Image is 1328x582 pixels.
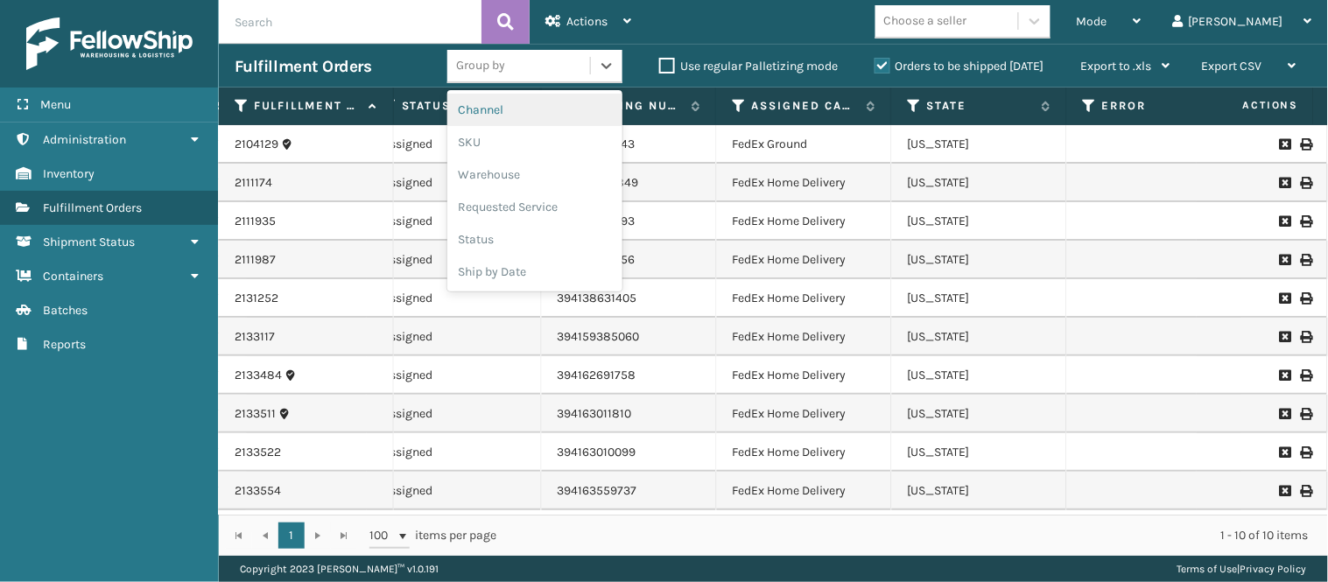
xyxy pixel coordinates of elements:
td: Assigned [367,356,542,395]
div: Channel [447,94,622,126]
p: Copyright 2023 [PERSON_NAME]™ v 1.0.191 [240,556,439,582]
span: Actions [1188,91,1310,120]
i: Request to Be Cancelled [1280,215,1290,228]
a: 2111935 [235,213,276,230]
td: FedEx Home Delivery [717,318,892,356]
span: Administration [43,132,126,147]
td: Assigned [367,395,542,433]
a: 2133554 [235,482,281,500]
td: [US_STATE] [892,125,1067,164]
a: 2131252 [235,290,278,307]
i: Request to Be Cancelled [1280,331,1290,343]
a: 394163010099 [558,445,636,459]
td: FedEx Home Delivery [717,241,892,279]
span: Inventory [43,166,95,181]
a: 394138631405 [558,291,637,305]
td: [US_STATE] [892,202,1067,241]
td: [US_STATE] [892,356,1067,395]
span: Shipment Status [43,235,135,249]
td: Assigned [367,433,542,472]
i: Print Label [1301,254,1311,266]
span: Export to .xls [1081,59,1152,74]
span: Batches [43,303,88,318]
i: Print Label [1301,177,1311,189]
i: Print Label [1301,446,1311,459]
span: Export CSV [1202,59,1262,74]
div: 1 - 10 of 10 items [522,527,1309,544]
a: 394162691758 [558,368,636,382]
td: [US_STATE] [892,164,1067,202]
span: Fulfillment Orders [43,200,142,215]
a: 2104129 [235,136,278,153]
span: Menu [40,97,71,112]
a: 2111987 [235,251,276,269]
td: FedEx Home Delivery [717,472,892,510]
span: items per page [369,522,497,549]
i: Print Label [1301,485,1311,497]
div: Warehouse [447,158,622,191]
label: Orders to be shipped [DATE] [875,59,1044,74]
a: 2111174 [235,174,272,192]
td: [US_STATE] [892,318,1067,356]
a: Terms of Use [1177,563,1238,575]
i: Print Label [1301,138,1311,151]
i: Request to Be Cancelled [1280,485,1290,497]
td: FedEx Home Delivery [717,433,892,472]
i: Request to Be Cancelled [1280,446,1290,459]
span: Containers [43,269,103,284]
div: Group by [456,57,505,75]
div: | [1177,556,1307,582]
span: Mode [1077,14,1107,29]
td: [US_STATE] [892,241,1067,279]
a: 394163559737 [558,483,637,498]
span: Reports [43,337,86,352]
h3: Fulfillment Orders [235,56,371,77]
a: 2133484 [235,367,282,384]
a: 2133511 [235,405,276,423]
i: Print Label [1301,369,1311,382]
label: Error [1102,98,1208,114]
td: FedEx Home Delivery [717,356,892,395]
td: FedEx Home Delivery [717,279,892,318]
label: Assigned Carrier Service [752,98,858,114]
i: Request to Be Cancelled [1280,177,1290,189]
label: Use regular Palletizing mode [659,59,838,74]
div: Ship by Date [447,256,622,288]
div: SKU [447,126,622,158]
td: FedEx Ground [717,125,892,164]
label: Status [402,98,508,114]
img: logo [26,18,193,70]
label: Tracking Number [577,98,683,114]
span: 100 [369,527,396,544]
i: Print Label [1301,292,1311,305]
span: Actions [566,14,608,29]
td: Assigned [367,318,542,356]
td: [US_STATE] [892,433,1067,472]
a: 394159385060 [558,329,640,344]
a: 394163011810 [558,406,632,421]
i: Print Label [1301,408,1311,420]
td: FedEx Home Delivery [717,202,892,241]
a: 2133522 [235,444,281,461]
div: Requested Service [447,191,622,223]
i: Request to Be Cancelled [1280,292,1290,305]
td: Assigned [367,472,542,510]
i: Request to Be Cancelled [1280,408,1290,420]
td: [US_STATE] [892,395,1067,433]
div: Choose a seller [884,12,967,31]
td: FedEx Home Delivery [717,395,892,433]
i: Request to Be Cancelled [1280,138,1290,151]
label: State [927,98,1033,114]
i: Print Label [1301,215,1311,228]
label: Fulfillment Order Id [254,98,360,114]
td: [US_STATE] [892,279,1067,318]
td: [US_STATE] [892,472,1067,510]
a: Privacy Policy [1240,563,1307,575]
i: Request to Be Cancelled [1280,254,1290,266]
a: 2133117 [235,328,275,346]
i: Request to Be Cancelled [1280,369,1290,382]
td: Assigned [367,279,542,318]
td: FedEx Home Delivery [717,164,892,202]
a: 1 [278,522,305,549]
div: Status [447,223,622,256]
